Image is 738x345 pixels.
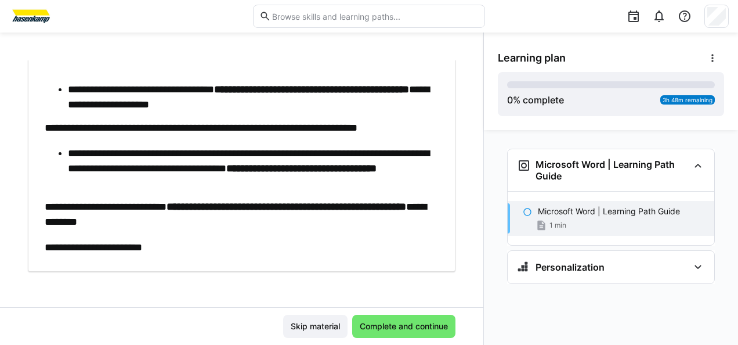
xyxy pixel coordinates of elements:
input: Browse skills and learning paths... [271,11,479,21]
span: 0 [507,94,513,106]
button: Complete and continue [352,315,455,338]
div: % complete [507,93,564,107]
h3: Microsoft Word | Learning Path Guide [536,159,689,182]
span: Complete and continue [358,321,450,332]
button: Skip material [283,315,348,338]
p: Microsoft Word | Learning Path Guide [538,206,680,217]
h3: Personalization [536,261,605,273]
span: Learning plan [498,52,566,64]
span: Skip material [289,321,342,332]
span: 1 min [549,221,566,230]
span: 3h 48m remaining [663,96,712,103]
